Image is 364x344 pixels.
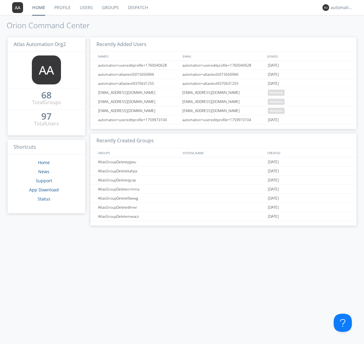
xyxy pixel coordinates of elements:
a: News [38,169,49,174]
a: App Download [29,187,59,193]
span: [DATE] [268,212,279,221]
div: GROUPS [96,148,180,157]
a: [EMAIL_ADDRESS][DOMAIN_NAME][EMAIL_ADDRESS][DOMAIN_NAME]pending [90,97,356,106]
div: SYSTEM_NAME [181,148,266,157]
div: [EMAIL_ADDRESS][DOMAIN_NAME] [181,106,266,115]
span: [DATE] [268,167,279,176]
a: Status [38,196,50,202]
div: [EMAIL_ADDRESS][DOMAIN_NAME] [181,88,266,97]
span: pending [268,90,285,96]
a: automation+usereditprofile+1759973104automation+usereditprofile+1759973104[DATE] [90,115,356,124]
div: [EMAIL_ADDRESS][DOMAIN_NAME] [96,106,180,115]
a: AtlasGroupDeletepjjwu[DATE] [90,157,356,167]
div: automation+atlastest5015656966 [96,70,180,79]
div: [EMAIL_ADDRESS][DOMAIN_NAME] [96,88,180,97]
div: Total Users [34,120,59,127]
div: automation+usereditprofile+1759973104 [96,115,180,124]
img: 373638.png [32,55,61,84]
div: Total Groups [32,99,61,106]
a: [EMAIL_ADDRESS][DOMAIN_NAME][EMAIL_ADDRESS][DOMAIN_NAME]pending [90,88,356,97]
a: AtlasGroupDeletedhrwi[DATE] [90,203,356,212]
div: automation+atlastest9370631255 [181,79,266,88]
iframe: Toggle Customer Support [334,314,352,332]
span: [DATE] [268,176,279,185]
div: AtlasGroupDeletefbwwg [96,194,180,203]
span: [DATE] [268,70,279,79]
div: automation+usereditprofile+1760040628 [181,61,266,70]
a: AtlasGroupDeletefbwwg[DATE] [90,194,356,203]
a: 68 [41,92,52,99]
div: AtlasGroupDeletekahpa [96,167,180,175]
img: 373638.png [322,4,329,11]
div: automation+atlas+english0002+org2 [331,5,353,11]
span: [DATE] [268,115,279,124]
a: AtlasGroupDeletekahpa[DATE] [90,167,356,176]
span: [DATE] [268,185,279,194]
div: [EMAIL_ADDRESS][DOMAIN_NAME] [96,97,180,106]
a: AtlasGroupDeletemwacz[DATE] [90,212,356,221]
span: [DATE] [268,61,279,70]
div: CREATED [266,148,351,157]
div: automation+atlastest5015656966 [181,70,266,79]
div: NAMES [96,52,180,61]
div: [EMAIL_ADDRESS][DOMAIN_NAME] [181,97,266,106]
img: 373638.png [12,2,23,13]
a: Home [38,160,50,165]
span: [DATE] [268,79,279,88]
div: 97 [41,113,52,119]
h3: Recently Created Groups [90,134,356,148]
h3: Recently Added Users [90,37,356,52]
div: automation+atlastest9370631255 [96,79,180,88]
div: AtlasGroupDeletepjjwu [96,157,180,166]
div: AtlasGroupDeletemwacz [96,212,180,221]
span: [DATE] [268,194,279,203]
a: [EMAIL_ADDRESS][DOMAIN_NAME][EMAIL_ADDRESS][DOMAIN_NAME]pending [90,106,356,115]
a: automation+atlastest5015656966automation+atlastest5015656966[DATE] [90,70,356,79]
div: automation+usereditprofile+1760040628 [96,61,180,70]
span: pending [268,108,285,114]
div: EMAIL [181,52,266,61]
div: AtlasGroupDeletecrmma [96,185,180,193]
a: AtlasGroupDeleteqjcqv[DATE] [90,176,356,185]
a: automation+usereditprofile+1760040628automation+usereditprofile+1760040628[DATE] [90,61,356,70]
a: Support [36,178,52,184]
div: automation+usereditprofile+1759973104 [181,115,266,124]
div: JOINED [266,52,351,61]
a: AtlasGroupDeletecrmma[DATE] [90,185,356,194]
span: pending [268,99,285,105]
span: [DATE] [268,203,279,212]
div: AtlasGroupDeleteqjcqv [96,176,180,184]
a: automation+atlastest9370631255automation+atlastest9370631255[DATE] [90,79,356,88]
h3: Shortcuts [8,140,85,155]
a: 97 [41,113,52,120]
span: Atlas Automation Org2 [14,41,66,48]
span: [DATE] [268,157,279,167]
div: AtlasGroupDeletedhrwi [96,203,180,212]
div: 68 [41,92,52,98]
